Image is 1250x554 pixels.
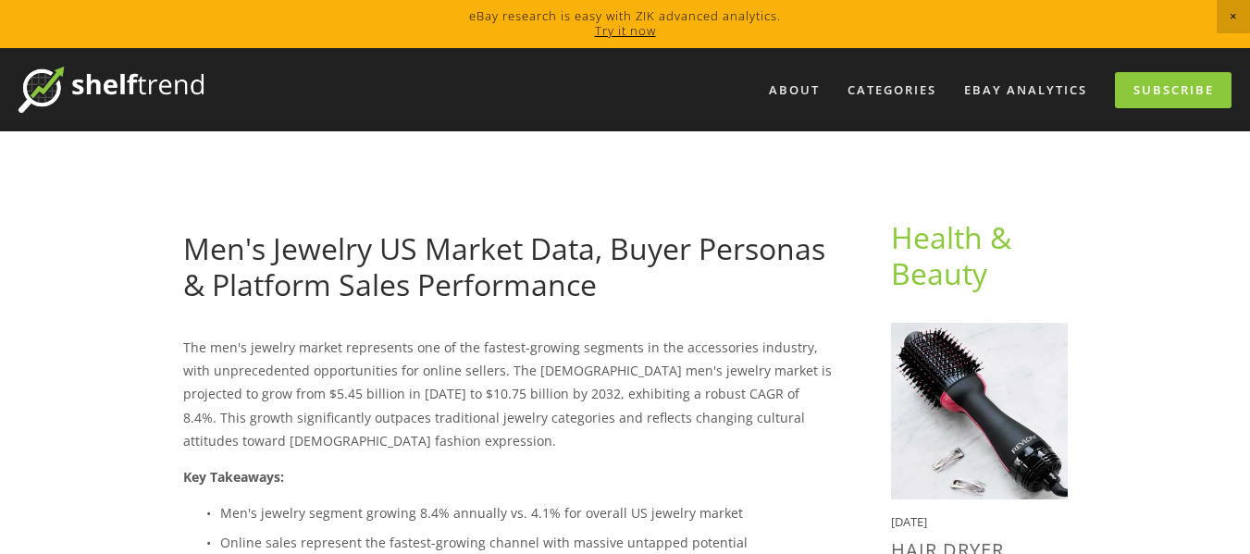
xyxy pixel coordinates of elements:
[952,75,1099,105] a: eBay Analytics
[183,468,284,486] strong: Key Takeaways:
[220,501,832,524] p: Men's jewelry segment growing 8.4% annually vs. 4.1% for overall US jewelry market
[891,323,1068,499] img: Hair Dryer Brushes: Why Walmart Beats Amazon for New Sellers in 2025
[220,531,832,554] p: Online sales represent the fastest-growing channel with massive untapped potential
[891,217,1019,292] a: Health & Beauty
[183,228,825,303] a: Men's Jewelry US Market Data, Buyer Personas & Platform Sales Performance
[1115,72,1231,108] a: Subscribe
[595,22,656,39] a: Try it now
[19,67,204,113] img: ShelfTrend
[891,513,927,530] time: [DATE]
[835,75,948,105] div: Categories
[183,336,832,452] p: The men's jewelry market represents one of the fastest-growing segments in the accessories indust...
[757,75,832,105] a: About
